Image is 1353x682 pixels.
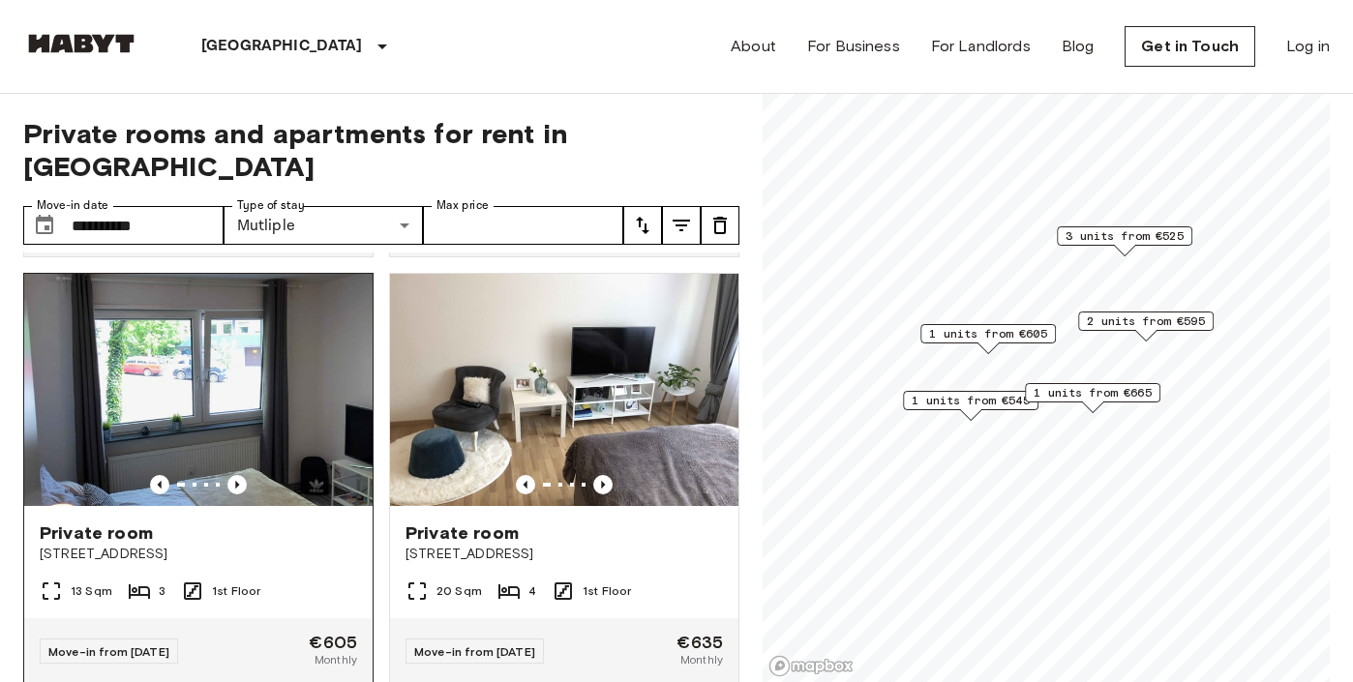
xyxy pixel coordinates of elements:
img: Marketing picture of unit DE-09-018-002-01HF [390,274,738,506]
span: 1 units from €545 [912,392,1030,409]
span: Move-in from [DATE] [414,644,535,659]
div: Map marker [1057,226,1192,256]
span: 2 units from €595 [1087,312,1205,330]
button: Previous image [593,475,613,494]
a: Log in [1286,35,1330,58]
div: Map marker [1078,311,1214,341]
span: 1 units from €605 [929,325,1047,342]
span: Private rooms and apartments for rent in [GEOGRAPHIC_DATA] [23,117,739,183]
div: Map marker [903,391,1038,421]
span: 1 units from €665 [1034,384,1152,401]
button: Previous image [227,475,247,494]
div: Map marker [920,324,1056,354]
span: [STREET_ADDRESS] [406,545,723,564]
div: Mutliple [224,206,424,245]
a: Get in Touch [1125,26,1255,67]
span: €605 [309,634,357,651]
a: Mapbox logo [768,655,854,677]
a: Blog [1062,35,1095,58]
span: [STREET_ADDRESS] [40,545,357,564]
span: €635 [676,634,723,651]
span: 20 Sqm [436,582,482,600]
span: 1st Floor [583,582,631,600]
span: 3 [159,582,165,600]
button: Previous image [150,475,169,494]
span: Private room [406,521,519,545]
span: Move-in from [DATE] [48,644,169,659]
span: Monthly [315,651,357,668]
img: Habyt [23,34,139,53]
span: 4 [528,582,536,600]
span: Monthly [680,651,723,668]
span: 1st Floor [212,582,260,600]
p: [GEOGRAPHIC_DATA] [201,35,363,58]
button: tune [623,206,662,245]
div: Map marker [1025,383,1160,413]
label: Type of stay [237,197,305,214]
button: Previous image [516,475,535,494]
span: 3 units from €525 [1066,227,1184,245]
label: Max price [436,197,489,214]
a: For Business [807,35,900,58]
span: Private room [40,521,153,545]
a: About [731,35,776,58]
button: Choose date, selected date is 15 Dec 2025 [25,206,64,245]
button: tune [701,206,739,245]
button: tune [662,206,701,245]
img: Marketing picture of unit DE-09-005-001-01HF [24,274,373,506]
a: For Landlords [931,35,1031,58]
label: Move-in date [37,197,108,214]
span: 13 Sqm [71,582,112,600]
